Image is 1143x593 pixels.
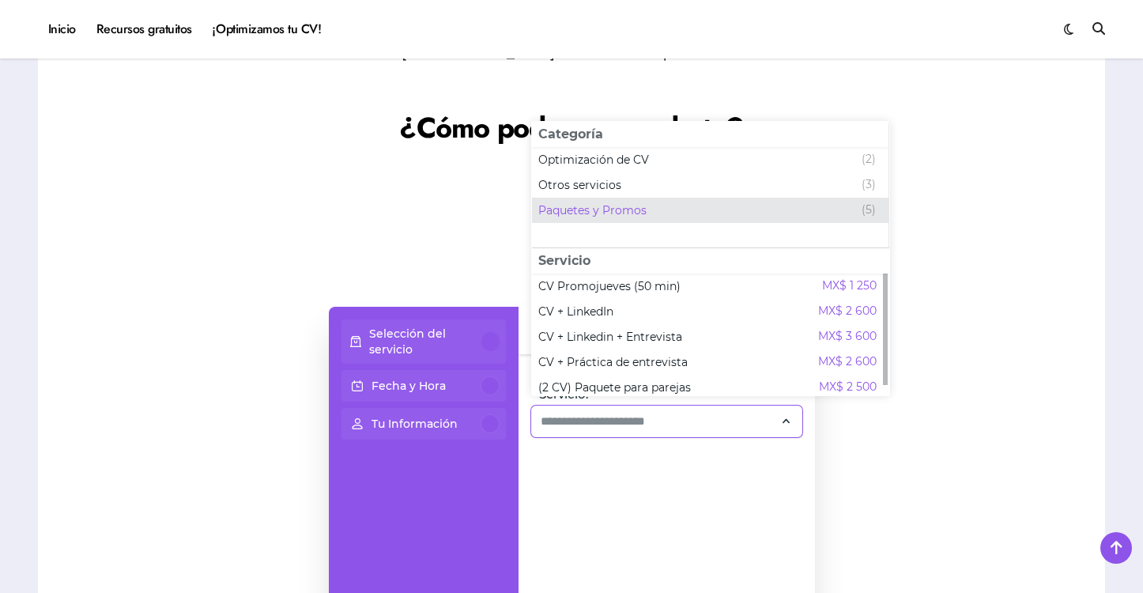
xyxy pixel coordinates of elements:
span: CV + LinkedIn [538,304,613,319]
p: Tu Información [372,416,458,432]
span: Servicio [532,248,889,274]
span: Categoría [532,122,888,147]
span: CV Promojueves (50 min) [538,278,681,294]
a: ¡Optimizamos tu CV! [202,8,331,51]
span: Paquetes y Promos [538,202,647,218]
h2: ¿Cómo podemos ayudarte? [54,108,1089,147]
span: (2) [862,150,876,169]
a: Inicio [38,8,86,51]
span: CV + Práctica de entrevista [538,354,688,370]
span: MX$ 3 600 [818,327,877,346]
div: Selecciona el servicio [531,121,890,396]
span: (5) [862,201,876,220]
span: MX$ 2 500 [819,378,877,397]
span: (3) [862,176,876,195]
span: (2 CV) Paquete para parejas [538,380,691,395]
p: Fecha y Hora [372,378,446,394]
span: MX$ 1 250 [822,277,877,296]
span: Otros servicios [538,177,621,193]
span: Optimización de CV [538,152,649,168]
span: MX$ 2 600 [818,353,877,372]
span: CV + Linkedin + Entrevista [538,329,682,345]
span: MX$ 2 600 [818,302,877,321]
a: Recursos gratuitos [86,8,202,51]
p: Selección del servicio [369,326,481,357]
